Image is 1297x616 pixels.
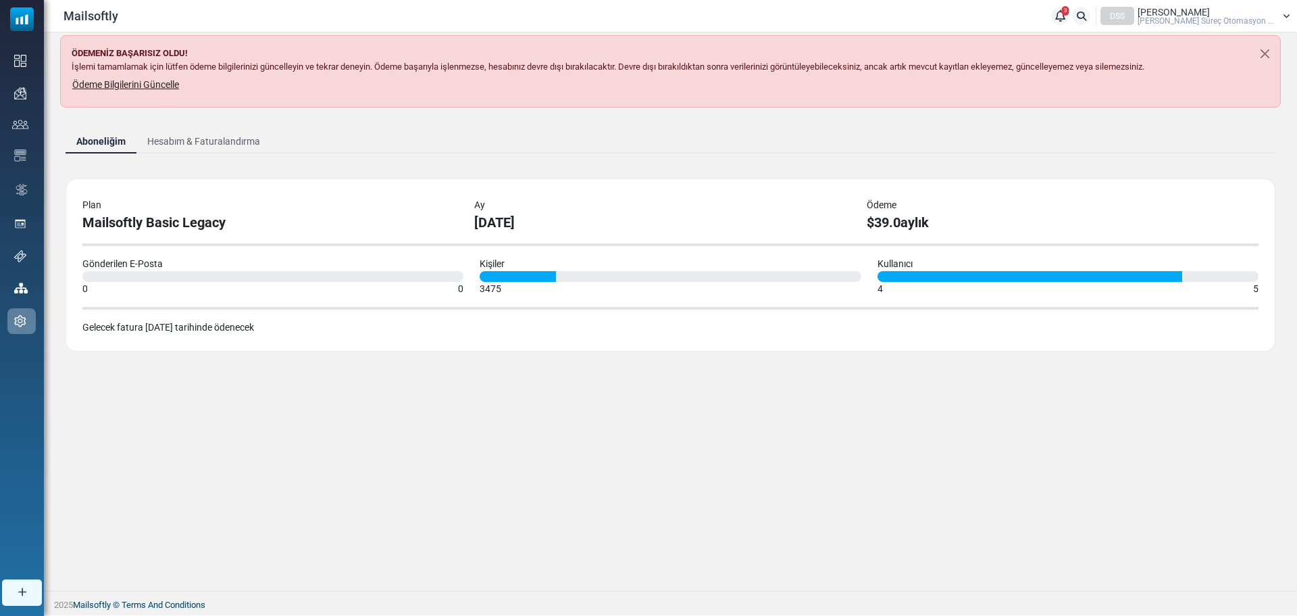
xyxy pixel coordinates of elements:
[1253,282,1258,296] div: 5
[1250,36,1280,72] button: Close
[10,7,34,31] img: mailsoftly_icon_blue_white.svg
[14,182,29,197] img: workflow.svg
[867,212,1242,233] div: $39.0
[1100,7,1290,25] a: DSS [PERSON_NAME] [PERSON_NAME] Süreç Otomasyon ...
[12,120,28,129] img: contacts-icon.svg
[122,600,205,610] span: translation missing: tr.layouts.footer.terms_and_conditions
[82,212,458,233] div: Mailsoftly Basic Legacy
[136,129,271,153] a: Hesabım & Faturalandırma
[14,87,26,99] img: campaigns-icon.png
[1051,7,1069,25] a: 3
[82,198,458,212] div: Plan
[900,214,929,231] span: aylık
[14,149,26,162] img: email-templates-icon.svg
[63,7,118,25] span: Mailsoftly
[72,60,1248,74] p: İşlemi tamamlamak için lütfen ödeme bilgilerinizi güncelleyin ve tekrar deneyin. Ödeme başarıyla ...
[14,55,26,67] img: dashboard-icon.svg
[867,198,1242,212] div: Ödeme
[1100,7,1134,25] div: DSS
[458,282,463,296] div: 0
[878,258,913,269] span: Kullanıcı
[82,321,1258,335] div: Gelecek fatura [DATE] tarihinde ödenecek
[66,129,136,153] a: Aboneliğim
[14,250,26,262] img: support-icon.svg
[72,47,188,60] strong: ÖDEMENİZ BAŞARISIZ OLDU!
[474,212,850,233] div: [DATE]
[480,282,501,296] div: 3475
[878,282,883,296] div: 4
[14,315,26,327] img: settings-icon.svg
[82,282,88,296] div: 0
[480,258,505,269] span: Kişiler
[73,600,120,610] a: Mailsoftly ©
[72,76,180,93] a: Ödeme Bilgilerini Güncelle
[44,591,1297,615] footer: 2025
[82,258,163,269] span: Gönderilen E-Posta
[1138,17,1274,25] span: [PERSON_NAME] Süreç Otomasyon ...
[1062,6,1069,16] span: 3
[122,600,205,610] a: Terms And Conditions
[1138,7,1210,17] span: [PERSON_NAME]
[14,218,26,230] img: landing_pages.svg
[474,198,850,212] div: Ay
